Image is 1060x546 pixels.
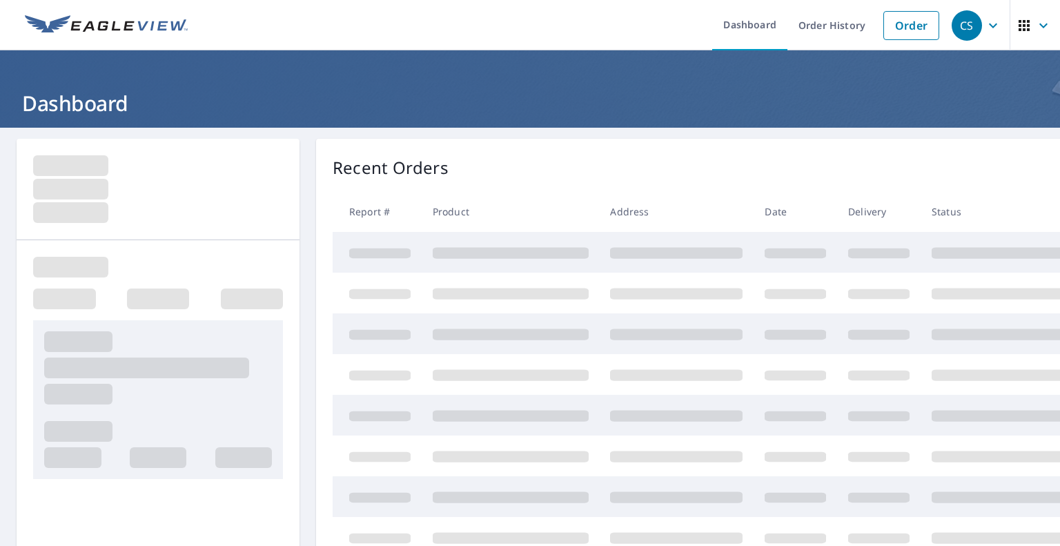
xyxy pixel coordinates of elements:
p: Recent Orders [333,155,449,180]
th: Product [422,191,600,232]
th: Date [754,191,837,232]
a: Order [883,11,939,40]
h1: Dashboard [17,89,1043,117]
img: EV Logo [25,15,188,36]
th: Address [599,191,754,232]
th: Delivery [837,191,921,232]
th: Report # [333,191,422,232]
div: CS [952,10,982,41]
